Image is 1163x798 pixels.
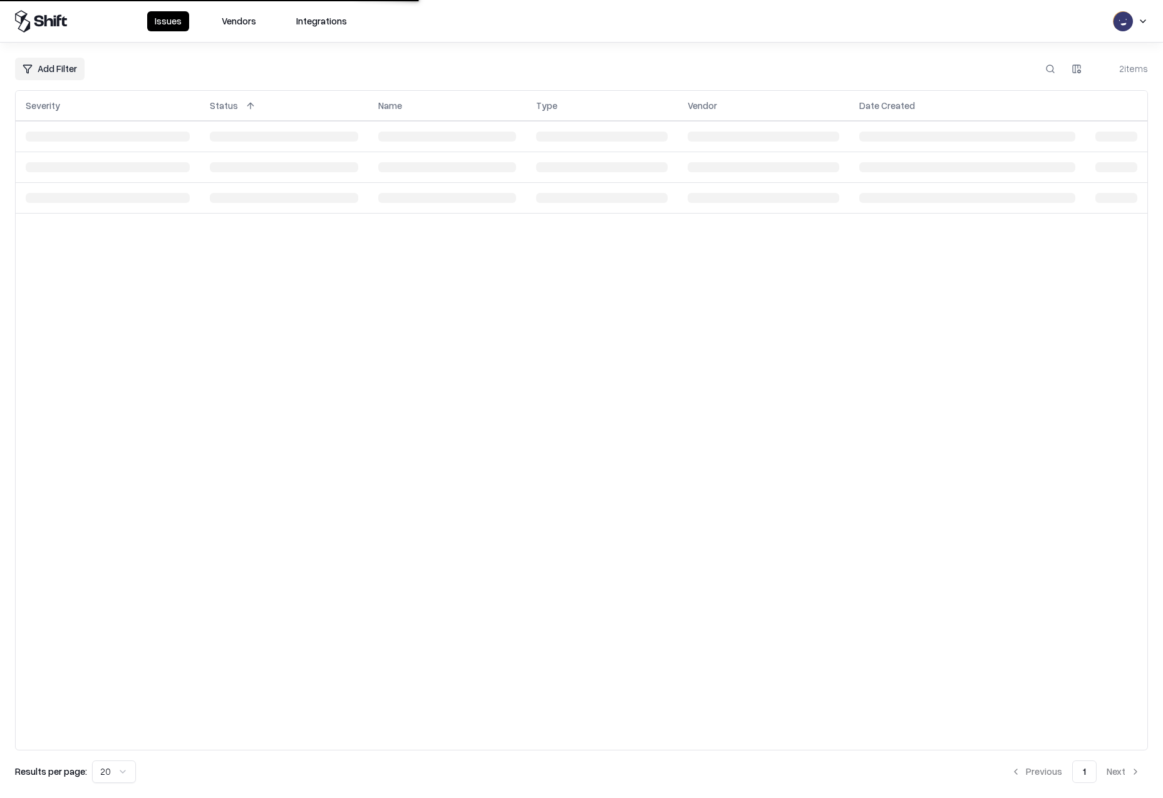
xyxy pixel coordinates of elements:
button: 1 [1072,760,1097,783]
div: Date Created [859,99,915,112]
div: Vendor [688,99,717,112]
div: Name [378,99,402,112]
div: 2 items [1098,62,1148,75]
button: Integrations [289,11,354,31]
button: Vendors [214,11,264,31]
div: Status [210,99,238,112]
p: Results per page: [15,765,87,778]
div: Severity [26,99,60,112]
div: Type [536,99,557,112]
nav: pagination [1003,760,1148,783]
button: Add Filter [15,58,85,80]
button: Issues [147,11,189,31]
